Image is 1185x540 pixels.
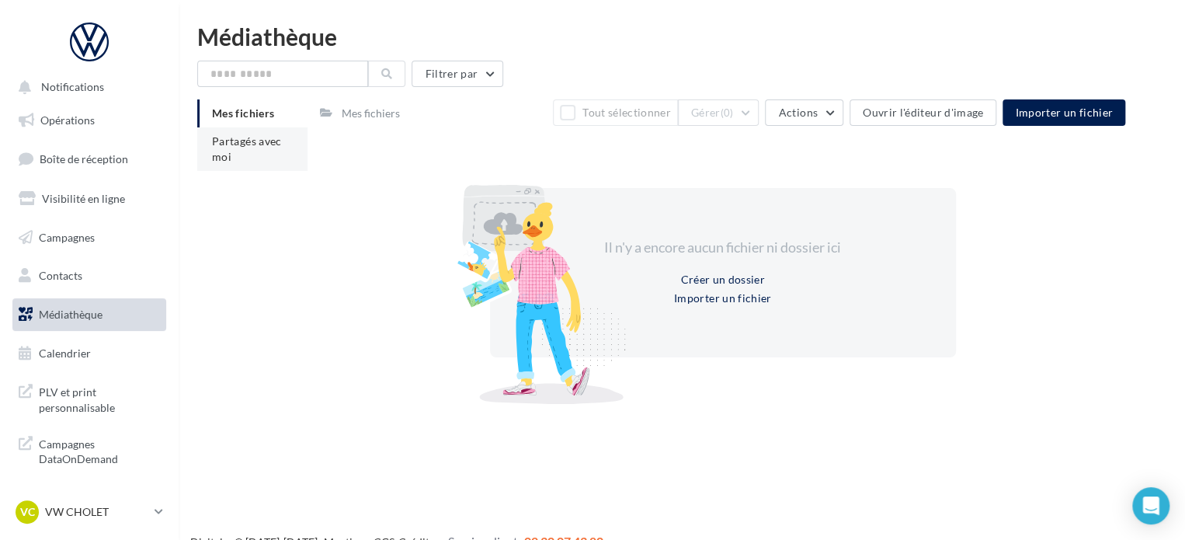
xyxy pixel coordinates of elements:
div: Mes fichiers [342,106,400,121]
a: Campagnes [9,221,169,254]
span: Calendrier [39,347,91,360]
span: Boîte de réception [40,152,128,165]
div: Open Intercom Messenger [1132,487,1169,524]
span: Campagnes [39,230,95,243]
p: VW CHOLET [45,504,148,520]
button: Tout sélectionner [553,99,677,126]
button: Importer un fichier [668,289,778,308]
span: Campagnes DataOnDemand [39,434,160,467]
span: Visibilité en ligne [42,192,125,205]
span: Partagés avec moi [212,134,282,163]
span: VC [20,504,35,520]
a: Médiathèque [9,298,169,331]
span: PLV et print personnalisable [39,381,160,415]
span: Médiathèque [39,308,103,321]
button: Gérer(0) [678,99,759,126]
button: Filtrer par [412,61,503,87]
a: PLV et print personnalisable [9,375,169,421]
span: Mes fichiers [212,106,274,120]
a: Contacts [9,260,169,292]
a: Visibilité en ligne [9,183,169,215]
button: Importer un fichier [1003,99,1125,126]
button: Actions [765,99,843,126]
div: Médiathèque [197,25,1166,48]
span: Importer un fichier [1015,106,1113,119]
span: Opérations [40,113,95,127]
span: (0) [721,106,734,119]
button: Ouvrir l'éditeur d'image [850,99,996,126]
span: Il n'y a encore aucun fichier ni dossier ici [604,239,841,256]
button: Créer un dossier [674,270,771,289]
a: VC VW CHOLET [12,497,166,527]
a: Calendrier [9,337,169,370]
a: Opérations [9,104,169,137]
span: Contacts [39,269,82,282]
span: Notifications [41,81,104,94]
a: Boîte de réception [9,142,169,176]
a: Campagnes DataOnDemand [9,427,169,473]
span: Actions [778,106,817,119]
